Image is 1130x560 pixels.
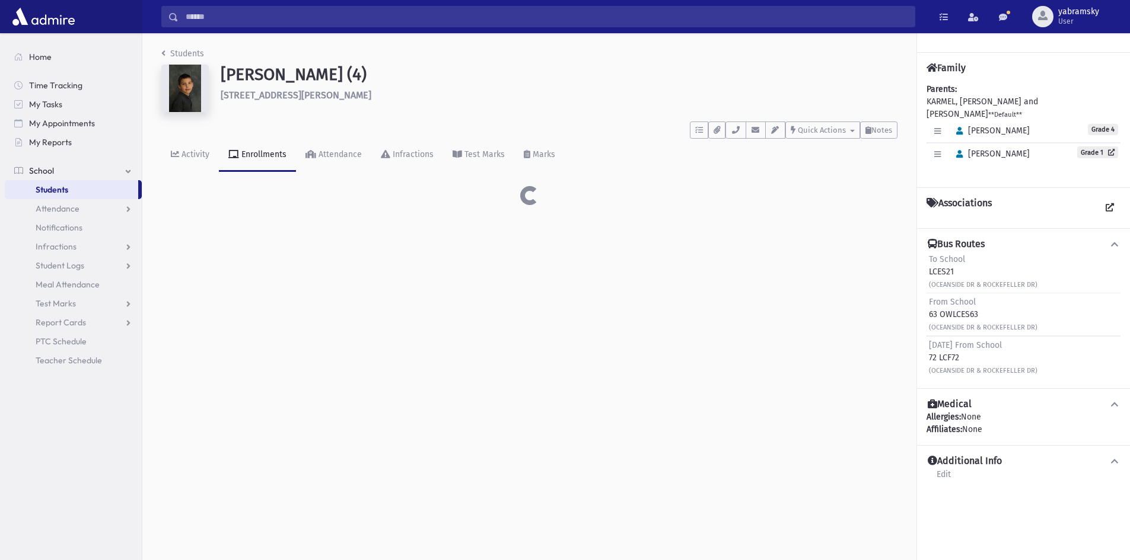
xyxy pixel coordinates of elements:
a: Students [161,49,204,59]
div: Enrollments [239,149,287,159]
button: Quick Actions [785,121,860,139]
input: Search [179,6,915,27]
span: From School [929,297,976,307]
h4: Bus Routes [928,238,985,251]
span: Notifications [36,222,82,233]
a: Meal Attendance [5,275,142,294]
span: Notes [871,126,892,135]
a: Students [5,180,138,199]
span: Students [36,184,68,195]
span: My Reports [29,137,72,148]
h4: Family [927,62,966,73]
a: Attendance [296,139,371,172]
a: Test Marks [5,294,142,313]
a: PTC Schedule [5,332,142,351]
a: Activity [161,139,219,172]
span: My Tasks [29,99,62,110]
a: Infractions [371,139,443,172]
div: Marks [530,149,555,159]
div: Activity [179,149,209,159]
span: Time Tracking [29,80,82,91]
a: Grade 1 [1077,146,1118,158]
a: School [5,161,142,180]
span: Test Marks [36,298,76,309]
span: Report Cards [36,317,86,328]
span: Attendance [36,203,79,214]
span: Teacher Schedule [36,355,102,366]
nav: breadcrumb [161,47,204,65]
div: None [927,423,1121,436]
h4: Medical [928,398,972,411]
div: Infractions [390,149,434,159]
a: Enrollments [219,139,296,172]
h6: [STREET_ADDRESS][PERSON_NAME] [221,89,897,101]
button: Medical [927,398,1121,411]
div: Test Marks [462,149,505,159]
button: Bus Routes [927,238,1121,251]
span: Meal Attendance [36,279,100,290]
span: yabramsky [1058,7,1099,17]
span: PTC Schedule [36,336,87,347]
span: Student Logs [36,260,84,271]
span: [DATE] From School [929,340,1002,350]
span: To School [929,254,965,264]
a: Marks [514,139,565,172]
div: None [927,411,1121,436]
a: My Reports [5,133,142,152]
b: Allergies: [927,412,961,422]
a: Notifications [5,218,142,237]
button: Additional Info [927,455,1121,468]
span: Quick Actions [798,126,846,135]
span: Home [29,52,52,62]
button: Notes [860,121,897,139]
div: Attendance [316,149,362,159]
img: AdmirePro [9,5,78,28]
a: Home [5,47,142,66]
span: My Appointments [29,118,95,129]
a: Report Cards [5,313,142,332]
span: [PERSON_NAME] [951,149,1030,159]
h4: Associations [927,197,992,219]
span: User [1058,17,1099,26]
b: Affiliates: [927,424,962,434]
a: Teacher Schedule [5,351,142,370]
b: Parents: [927,84,957,94]
small: (OCEANSIDE DR & ROCKEFELLER DR) [929,281,1037,289]
h1: [PERSON_NAME] (4) [221,65,897,85]
small: (OCEANSIDE DR & ROCKEFELLER DR) [929,367,1037,375]
div: KARMEL, [PERSON_NAME] and [PERSON_NAME] [927,83,1121,178]
span: [PERSON_NAME] [951,126,1030,136]
span: Grade 4 [1088,124,1118,135]
a: My Tasks [5,95,142,114]
a: Student Logs [5,256,142,275]
a: View all Associations [1099,197,1121,219]
span: School [29,165,54,176]
div: LCES21 [929,253,1037,290]
div: 63 OWLCES63 [929,296,1037,333]
a: Time Tracking [5,76,142,95]
a: Infractions [5,237,142,256]
h4: Additional Info [928,455,1002,468]
a: My Appointments [5,114,142,133]
a: Attendance [5,199,142,218]
small: (OCEANSIDE DR & ROCKEFELLER DR) [929,324,1037,331]
a: Edit [936,468,951,489]
span: Infractions [36,241,77,252]
div: 72 LCF72 [929,339,1037,376]
a: Test Marks [443,139,514,172]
